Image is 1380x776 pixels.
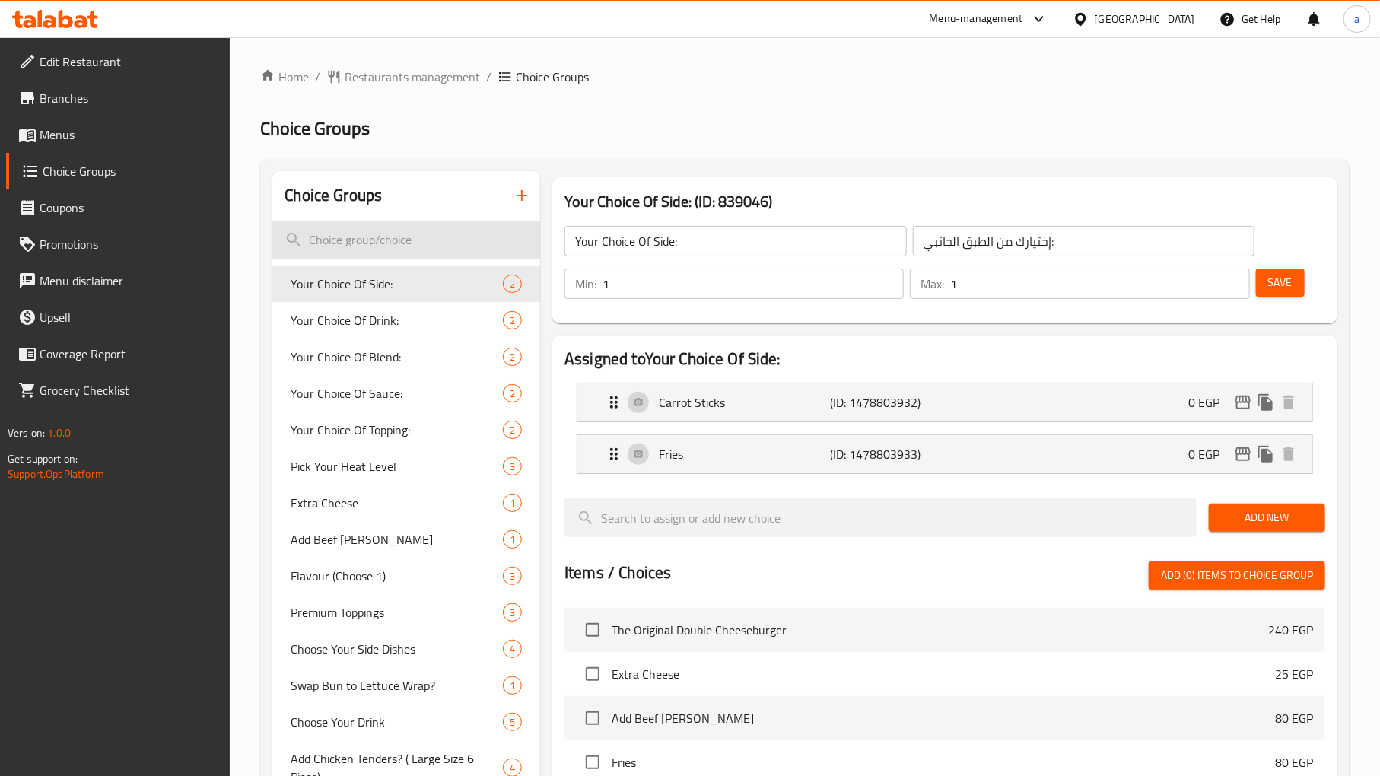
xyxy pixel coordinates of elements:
[345,68,480,86] span: Restaurants management
[291,348,503,366] span: Your Choice Of Blend:
[612,753,1275,771] span: Fries
[1268,273,1293,292] span: Save
[272,448,540,485] div: Pick Your Heat Level3
[40,126,218,144] span: Menus
[272,704,540,740] div: Choose Your Drink5
[564,377,1325,428] li: Expand
[504,679,521,693] span: 1
[1275,753,1313,771] p: 80 EGP
[830,393,944,412] p: (ID: 1478803932)
[503,494,522,512] div: Choices
[577,383,1312,421] div: Expand
[291,640,503,658] span: Choose Your Side Dishes
[504,496,521,510] span: 1
[503,275,522,293] div: Choices
[6,153,231,189] a: Choice Groups
[40,381,218,399] span: Grocery Checklist
[6,116,231,153] a: Menus
[272,266,540,302] div: Your Choice Of Side:2
[564,428,1325,480] li: Expand
[40,235,218,253] span: Promotions
[47,423,71,443] span: 1.0.0
[6,43,231,80] a: Edit Restaurant
[1188,445,1232,463] p: 0 EGP
[272,667,540,704] div: Swap Bun to Lettuce Wrap?1
[830,445,944,463] p: (ID: 1478803933)
[8,423,45,443] span: Version:
[1268,621,1313,639] p: 240 EGP
[1254,391,1277,414] button: duplicate
[503,421,522,439] div: Choices
[6,372,231,409] a: Grocery Checklist
[504,715,521,730] span: 5
[260,111,370,145] span: Choice Groups
[260,68,1350,86] nav: breadcrumb
[1277,391,1300,414] button: delete
[40,345,218,363] span: Coverage Report
[504,533,521,547] span: 1
[577,614,609,646] span: Select choice
[516,68,589,86] span: Choice Groups
[1209,504,1325,532] button: Add New
[503,567,522,585] div: Choices
[503,676,522,695] div: Choices
[1254,443,1277,466] button: duplicate
[575,275,596,293] p: Min:
[326,68,480,86] a: Restaurants management
[503,713,522,731] div: Choices
[40,89,218,107] span: Branches
[6,262,231,299] a: Menu disclaimer
[291,494,503,512] span: Extra Cheese
[291,311,503,329] span: Your Choice Of Drink:
[503,530,522,549] div: Choices
[1354,11,1359,27] span: a
[272,631,540,667] div: Choose Your Side Dishes4
[6,80,231,116] a: Branches
[291,676,503,695] span: Swap Bun to Lettuce Wrap?
[315,68,320,86] li: /
[272,339,540,375] div: Your Choice Of Blend:2
[921,275,944,293] p: Max:
[6,299,231,336] a: Upsell
[612,621,1268,639] span: The Original Double Cheeseburger
[272,485,540,521] div: Extra Cheese1
[291,457,503,475] span: Pick Your Heat Level
[272,221,540,259] input: search
[40,52,218,71] span: Edit Restaurant
[612,665,1275,683] span: Extra Cheese
[503,311,522,329] div: Choices
[8,449,78,469] span: Get support on:
[503,603,522,622] div: Choices
[1221,508,1313,527] span: Add New
[503,348,522,366] div: Choices
[291,275,503,293] span: Your Choice Of Side:
[564,561,671,584] h2: Items / Choices
[1277,443,1300,466] button: delete
[504,350,521,364] span: 2
[1275,709,1313,727] p: 80 EGP
[1161,566,1313,585] span: Add (0) items to choice group
[504,642,521,657] span: 4
[503,640,522,658] div: Choices
[504,313,521,328] span: 2
[503,457,522,475] div: Choices
[577,658,609,690] span: Select choice
[272,594,540,631] div: Premium Toppings3
[291,421,503,439] span: Your Choice Of Topping:
[504,460,521,474] span: 3
[1256,269,1305,297] button: Save
[43,162,218,180] span: Choice Groups
[6,336,231,372] a: Coverage Report
[504,423,521,437] span: 2
[291,603,503,622] span: Premium Toppings
[504,569,521,584] span: 3
[6,226,231,262] a: Promotions
[659,393,830,412] p: Carrot Sticks
[504,386,521,401] span: 2
[40,199,218,217] span: Coupons
[291,384,503,402] span: Your Choice Of Sauce:
[577,435,1312,473] div: Expand
[40,272,218,290] span: Menu disclaimer
[6,189,231,226] a: Coupons
[564,348,1325,371] h2: Assigned to Your Choice Of Side:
